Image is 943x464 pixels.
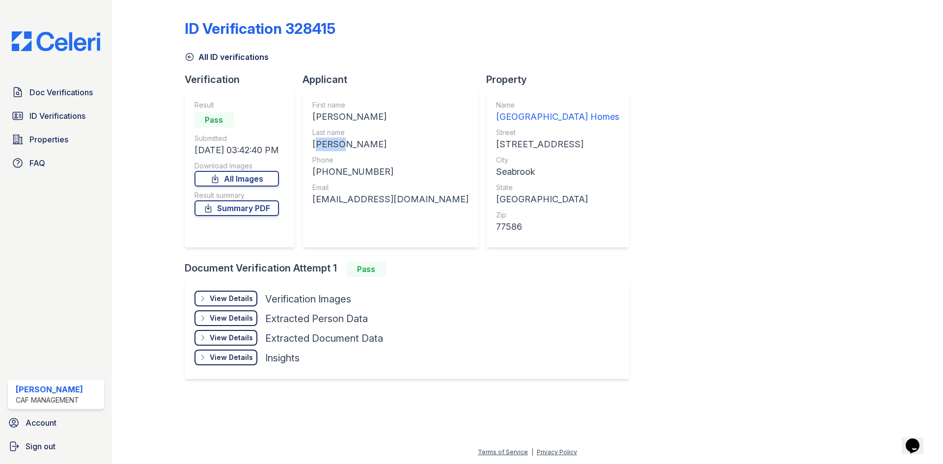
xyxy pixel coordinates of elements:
div: [DATE] 03:42:40 PM [194,143,279,157]
div: [EMAIL_ADDRESS][DOMAIN_NAME] [312,192,469,206]
div: [PERSON_NAME] [16,383,83,395]
div: [STREET_ADDRESS] [496,137,619,151]
div: View Details [210,294,253,303]
a: Account [4,413,108,433]
div: State [496,183,619,192]
div: Extracted Person Data [265,312,368,326]
a: Name [GEOGRAPHIC_DATA] Homes [496,100,619,124]
div: Verification [185,73,303,86]
a: Properties [8,130,104,149]
a: ID Verifications [8,106,104,126]
div: Extracted Document Data [265,331,383,345]
div: View Details [210,313,253,323]
div: [PERSON_NAME] [312,137,469,151]
div: Street [496,128,619,137]
div: 77586 [496,220,619,234]
div: Seabrook [496,165,619,179]
div: | [531,448,533,456]
div: Document Verification Attempt 1 [185,261,637,277]
div: Name [496,100,619,110]
a: Summary PDF [194,200,279,216]
div: Applicant [303,73,486,86]
a: Doc Verifications [8,82,104,102]
span: FAQ [29,157,45,169]
div: [GEOGRAPHIC_DATA] Homes [496,110,619,124]
div: City [496,155,619,165]
span: ID Verifications [29,110,85,122]
div: View Details [210,353,253,362]
div: [PHONE_NUMBER] [312,165,469,179]
div: Email [312,183,469,192]
div: Phone [312,155,469,165]
div: [PERSON_NAME] [312,110,469,124]
a: All Images [194,171,279,187]
span: Doc Verifications [29,86,93,98]
a: Terms of Service [478,448,528,456]
a: All ID verifications [185,51,269,63]
div: Pass [347,261,386,277]
div: Submitted [194,134,279,143]
a: FAQ [8,153,104,173]
div: Result summary [194,191,279,200]
div: Verification Images [265,292,351,306]
a: Privacy Policy [537,448,577,456]
div: [GEOGRAPHIC_DATA] [496,192,619,206]
a: Sign out [4,437,108,456]
div: Insights [265,351,300,365]
span: Account [26,417,56,429]
div: First name [312,100,469,110]
div: Property [486,73,637,86]
div: Result [194,100,279,110]
div: View Details [210,333,253,343]
div: Download Images [194,161,279,171]
span: Sign out [26,440,55,452]
div: Pass [194,112,234,128]
img: CE_Logo_Blue-a8612792a0a2168367f1c8372b55b34899dd931a85d93a1a3d3e32e68fde9ad4.png [4,31,108,51]
div: ID Verification 328415 [185,20,335,37]
div: Last name [312,128,469,137]
div: CAF Management [16,395,83,405]
span: Properties [29,134,68,145]
iframe: chat widget [902,425,933,454]
div: Zip [496,210,619,220]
